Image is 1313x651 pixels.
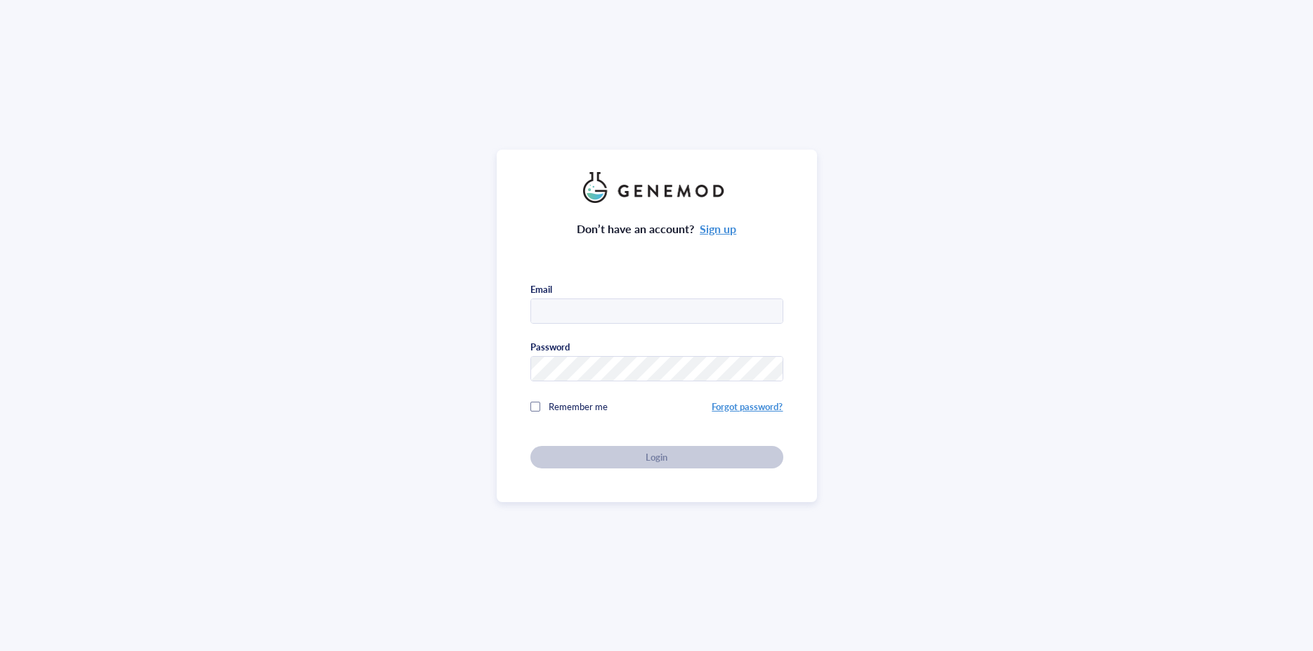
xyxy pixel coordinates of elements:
div: Don’t have an account? [577,220,737,238]
div: Email [530,283,552,296]
span: Remember me [549,400,608,413]
a: Forgot password? [712,400,783,413]
a: Sign up [700,221,736,237]
div: Password [530,341,570,353]
img: genemod_logo_light-BcqUzbGq.png [583,172,731,203]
